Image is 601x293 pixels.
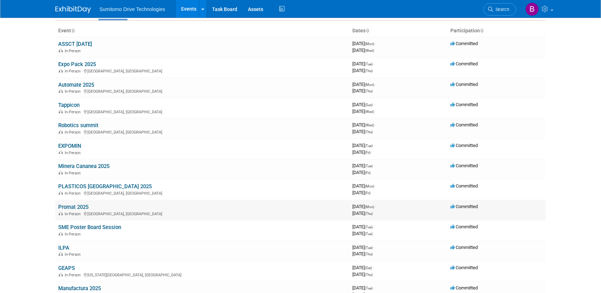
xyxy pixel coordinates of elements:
span: Committed [450,143,478,148]
span: Committed [450,163,478,168]
span: [DATE] [352,231,373,236]
div: [GEOGRAPHIC_DATA], [GEOGRAPHIC_DATA] [58,109,347,114]
th: Participation [448,25,546,37]
span: Committed [450,183,478,189]
span: (Tue) [365,62,373,66]
span: [DATE] [352,285,375,291]
span: - [374,224,375,229]
span: - [374,102,375,107]
span: (Thu) [365,89,373,93]
span: [DATE] [352,88,373,93]
span: (Fri) [365,151,370,154]
span: Committed [450,61,478,66]
span: [DATE] [352,61,375,66]
img: ExhibitDay [55,6,91,13]
span: - [375,41,376,46]
span: (Wed) [365,123,374,127]
span: Committed [450,41,478,46]
span: (Mon) [365,184,374,188]
span: [DATE] [352,265,374,270]
img: In-Person Event [59,89,63,93]
a: Minera Cananea 2025 [58,163,109,169]
span: [DATE] [352,48,374,53]
span: In-Person [65,110,83,114]
div: [GEOGRAPHIC_DATA], [GEOGRAPHIC_DATA] [58,88,347,94]
th: Dates [350,25,448,37]
img: In-Person Event [59,110,63,113]
img: In-Person Event [59,130,63,134]
img: In-Person Event [59,273,63,276]
span: [DATE] [352,245,375,250]
span: [DATE] [352,102,375,107]
a: Sort by Event Name [71,28,75,33]
span: [DATE] [352,122,376,127]
a: GEAPS [58,265,75,271]
span: (Tue) [365,144,373,148]
span: In-Person [65,232,83,237]
span: Committed [450,82,478,87]
span: Search [493,7,509,12]
span: In-Person [65,69,83,74]
span: [DATE] [352,170,370,175]
a: ASSCT [DATE] [58,41,92,47]
span: - [374,285,375,291]
span: [DATE] [352,143,375,148]
span: [DATE] [352,68,373,73]
span: (Tue) [365,164,373,168]
img: In-Person Event [59,191,63,195]
span: (Wed) [365,110,374,114]
span: In-Person [65,89,83,94]
span: - [373,265,374,270]
a: Promat 2025 [58,204,88,210]
span: In-Person [65,49,83,53]
span: [DATE] [352,183,376,189]
a: Expo Pack 2025 [58,61,96,67]
span: Committed [450,285,478,291]
span: [DATE] [352,82,376,87]
span: - [374,61,375,66]
img: In-Person Event [59,151,63,154]
span: (Tue) [365,246,373,250]
span: [DATE] [352,224,375,229]
span: (Thu) [365,69,373,73]
span: (Tue) [365,232,373,236]
img: Brittany Mitchell [525,2,539,16]
span: - [374,245,375,250]
span: [DATE] [352,204,376,209]
a: SME Poster Board Session [58,224,121,230]
span: (Thu) [365,130,373,134]
span: [DATE] [352,251,373,256]
span: [DATE] [352,272,373,277]
span: In-Person [65,130,83,135]
a: Robotics summit [58,122,98,129]
img: In-Person Event [59,212,63,215]
span: (Sat) [365,266,372,270]
span: In-Person [65,171,83,175]
a: Tappicon [58,102,80,108]
div: [GEOGRAPHIC_DATA], [GEOGRAPHIC_DATA] [58,211,347,216]
span: [DATE] [352,150,370,155]
span: (Fri) [365,191,370,195]
a: EXPOMIN [58,143,81,149]
span: (Sun) [365,103,373,107]
span: - [375,204,376,209]
img: In-Person Event [59,232,63,235]
span: [DATE] [352,109,374,114]
a: Sort by Participation Type [480,28,483,33]
span: - [374,143,375,148]
span: [DATE] [352,129,373,134]
span: (Wed) [365,49,374,53]
span: (Mon) [365,205,374,209]
a: Manufactura 2025 [58,285,101,292]
img: In-Person Event [59,252,63,256]
span: [DATE] [352,190,370,195]
span: (Thu) [365,212,373,216]
span: (Tue) [365,286,373,290]
span: In-Person [65,191,83,196]
span: - [375,82,376,87]
span: [DATE] [352,41,376,46]
a: ILPA [58,245,69,251]
span: - [375,122,376,127]
span: Committed [450,204,478,209]
img: In-Person Event [59,171,63,174]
